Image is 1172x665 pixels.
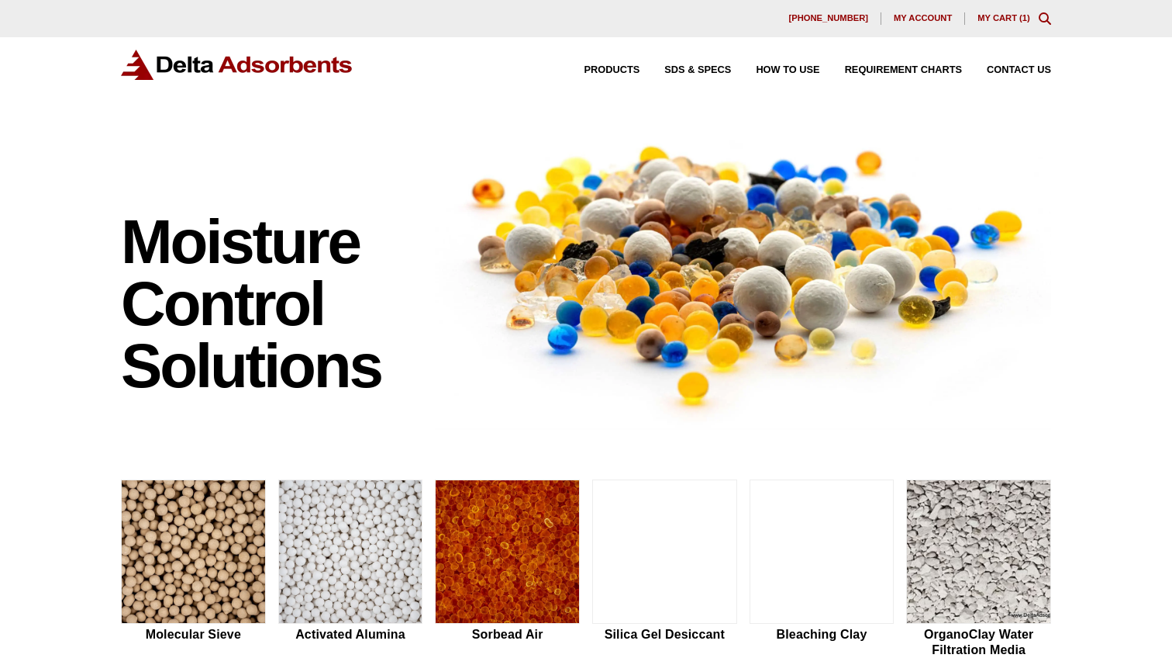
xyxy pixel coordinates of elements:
a: Silica Gel Desiccant [592,480,737,660]
span: How to Use [756,65,819,75]
img: Delta Adsorbents [121,50,353,80]
a: My account [881,12,965,25]
a: Activated Alumina [278,480,423,660]
h1: Moisture Control Solutions [121,211,420,397]
h2: Silica Gel Desiccant [592,627,737,642]
span: My account [894,14,952,23]
a: Requirement Charts [820,65,962,75]
a: Products [560,65,640,75]
a: OrganoClay Water Filtration Media [906,480,1051,660]
a: Bleaching Clay [750,480,895,660]
span: [PHONE_NUMBER] [788,14,868,23]
a: Contact Us [962,65,1051,75]
h2: Activated Alumina [278,627,423,642]
span: SDS & SPECS [664,65,731,75]
span: Products [584,65,640,75]
h2: Sorbead Air [435,627,580,642]
a: [PHONE_NUMBER] [776,12,881,25]
h2: Bleaching Clay [750,627,895,642]
a: My Cart (1) [977,13,1030,23]
h2: OrganoClay Water Filtration Media [906,627,1051,656]
span: Contact Us [987,65,1051,75]
span: 1 [1022,13,1027,23]
a: SDS & SPECS [639,65,731,75]
img: Image [435,117,1051,430]
div: Toggle Modal Content [1039,12,1051,25]
span: Requirement Charts [845,65,962,75]
a: How to Use [731,65,819,75]
a: Sorbead Air [435,480,580,660]
a: Molecular Sieve [121,480,266,660]
h2: Molecular Sieve [121,627,266,642]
